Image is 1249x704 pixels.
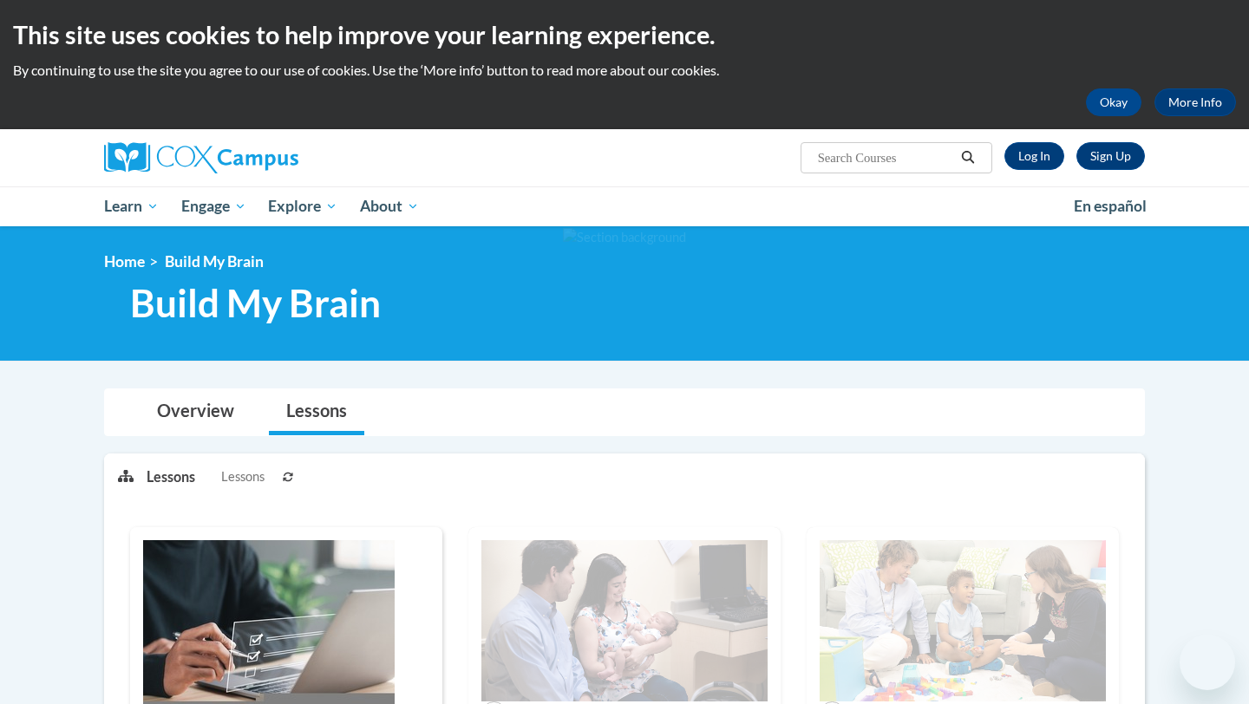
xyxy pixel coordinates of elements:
[104,142,434,173] a: Cox Campus
[104,252,145,271] a: Home
[268,196,337,217] span: Explore
[1063,188,1158,225] a: En español
[104,196,159,217] span: Learn
[93,186,170,226] a: Learn
[360,196,419,217] span: About
[563,228,686,247] img: Section background
[165,252,264,271] span: Build My Brain
[1074,197,1147,215] span: En español
[170,186,258,226] a: Engage
[13,17,1236,52] h2: This site uses cookies to help improve your learning experience.
[349,186,430,226] a: About
[221,467,265,486] span: Lessons
[257,186,349,226] a: Explore
[130,280,381,326] span: Build My Brain
[1154,88,1236,116] a: More Info
[140,389,252,435] a: Overview
[104,142,298,173] img: Cox Campus
[13,61,1236,80] p: By continuing to use the site you agree to our use of cookies. Use the ‘More info’ button to read...
[1086,88,1141,116] button: Okay
[1180,635,1235,690] iframe: Button to launch messaging window
[955,147,981,168] button: Search
[820,540,1106,701] img: Course Image
[1076,142,1145,170] a: Register
[78,186,1171,226] div: Main menu
[481,540,768,701] img: Course Image
[147,467,195,486] p: Lessons
[269,389,364,435] a: Lessons
[181,196,246,217] span: Engage
[816,147,955,168] input: Search Courses
[1004,142,1064,170] a: Log In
